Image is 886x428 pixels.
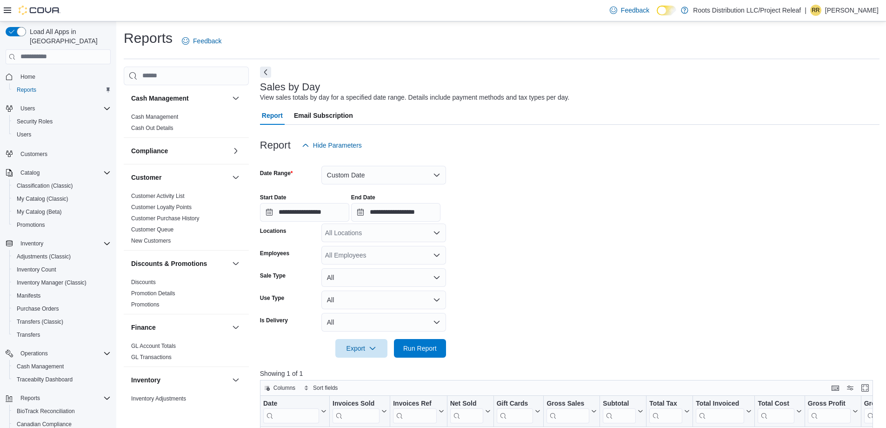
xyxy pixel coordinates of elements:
[13,84,40,95] a: Reports
[403,344,437,353] span: Run Report
[649,400,682,408] div: Total Tax
[20,169,40,177] span: Catalog
[17,348,111,359] span: Operations
[300,382,341,394] button: Sort fields
[9,276,114,289] button: Inventory Manager (Classic)
[341,339,382,358] span: Export
[393,400,444,423] button: Invoices Ref
[262,106,283,125] span: Report
[2,102,114,115] button: Users
[17,393,111,404] span: Reports
[260,203,349,222] input: Press the down key to open a popover containing a calendar.
[649,400,690,423] button: Total Tax
[450,400,483,408] div: Net Sold
[17,148,111,159] span: Customers
[13,193,111,204] span: My Catalog (Classic)
[17,71,111,82] span: Home
[230,258,241,269] button: Discounts & Promotions
[131,353,172,361] span: GL Transactions
[805,5,806,16] p: |
[351,203,440,222] input: Press the down key to open a popover containing a calendar.
[693,5,801,16] p: Roots Distribution LLC/Project Releaf
[17,71,39,82] a: Home
[758,400,794,408] div: Total Cost
[131,354,172,360] a: GL Transactions
[178,32,225,50] a: Feedback
[131,173,228,182] button: Customer
[17,167,111,178] span: Catalog
[496,400,533,423] div: Gift Card Sales
[260,67,271,78] button: Next
[9,128,114,141] button: Users
[17,182,73,190] span: Classification (Classic)
[9,302,114,315] button: Purchase Orders
[13,361,111,372] span: Cash Management
[13,116,111,127] span: Security Roles
[9,373,114,386] button: Traceabilty Dashboard
[546,400,589,423] div: Gross Sales
[17,363,64,370] span: Cash Management
[333,400,380,423] div: Invoices Sold
[13,329,44,340] a: Transfers
[13,251,74,262] a: Adjustments (Classic)
[13,206,111,217] span: My Catalog (Beta)
[696,400,744,408] div: Total Invoiced
[2,237,114,250] button: Inventory
[230,322,241,333] button: Finance
[131,279,156,286] span: Discounts
[20,394,40,402] span: Reports
[17,238,111,249] span: Inventory
[546,400,589,408] div: Gross Sales
[321,166,446,184] button: Custom Date
[9,360,114,373] button: Cash Management
[13,206,66,217] a: My Catalog (Beta)
[17,103,39,114] button: Users
[260,170,293,177] label: Date Range
[17,421,72,428] span: Canadian Compliance
[9,83,114,96] button: Reports
[131,343,176,349] a: GL Account Totals
[845,382,856,394] button: Display options
[758,400,801,423] button: Total Cost
[131,94,228,103] button: Cash Management
[17,195,68,203] span: My Catalog (Classic)
[260,227,286,235] label: Locations
[13,316,111,327] span: Transfers (Classic)
[649,400,682,423] div: Total Tax
[131,193,185,199] a: Customer Activity List
[131,406,207,414] span: Inventory by Product Historical
[230,374,241,386] button: Inventory
[830,382,841,394] button: Keyboard shortcuts
[13,116,56,127] a: Security Roles
[2,147,114,160] button: Customers
[260,294,284,302] label: Use Type
[9,263,114,276] button: Inventory Count
[394,339,446,358] button: Run Report
[131,124,173,132] span: Cash Out Details
[808,400,858,423] button: Gross Profit
[9,179,114,192] button: Classification (Classic)
[603,400,636,423] div: Subtotal
[2,70,114,83] button: Home
[812,5,819,16] span: rr
[17,292,40,299] span: Manifests
[13,303,111,314] span: Purchase Orders
[17,393,44,404] button: Reports
[433,251,440,259] button: Open list of options
[13,219,111,231] span: Promotions
[17,279,87,286] span: Inventory Manager (Classic)
[13,374,76,385] a: Traceabilty Dashboard
[9,192,114,205] button: My Catalog (Classic)
[433,229,440,237] button: Open list of options
[17,149,51,160] a: Customers
[260,93,570,102] div: View sales totals by day for a specified date range. Details include payment methods and tax type...
[124,190,249,250] div: Customer
[696,400,744,423] div: Total Invoiced
[621,6,649,15] span: Feedback
[131,259,207,268] h3: Discounts & Promotions
[124,111,249,137] div: Cash Management
[20,240,43,247] span: Inventory
[131,113,178,121] span: Cash Management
